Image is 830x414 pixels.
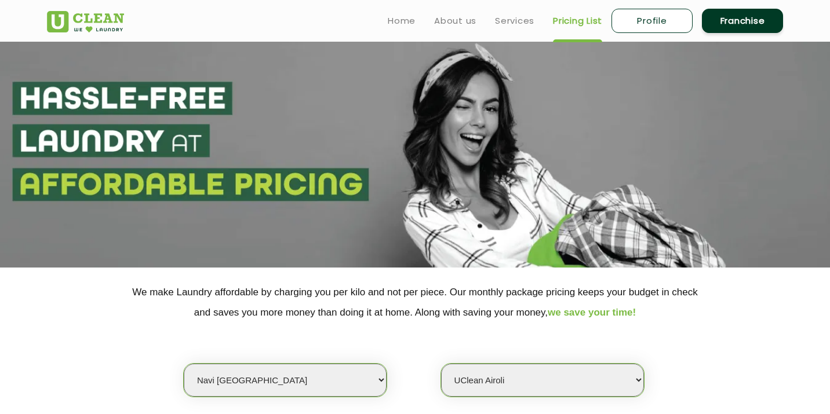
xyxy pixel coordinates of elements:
[47,11,124,32] img: UClean Laundry and Dry Cleaning
[702,9,783,33] a: Franchise
[434,14,476,28] a: About us
[553,14,602,28] a: Pricing List
[388,14,416,28] a: Home
[611,9,693,33] a: Profile
[47,282,783,323] p: We make Laundry affordable by charging you per kilo and not per piece. Our monthly package pricin...
[495,14,534,28] a: Services
[548,307,636,318] span: we save your time!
